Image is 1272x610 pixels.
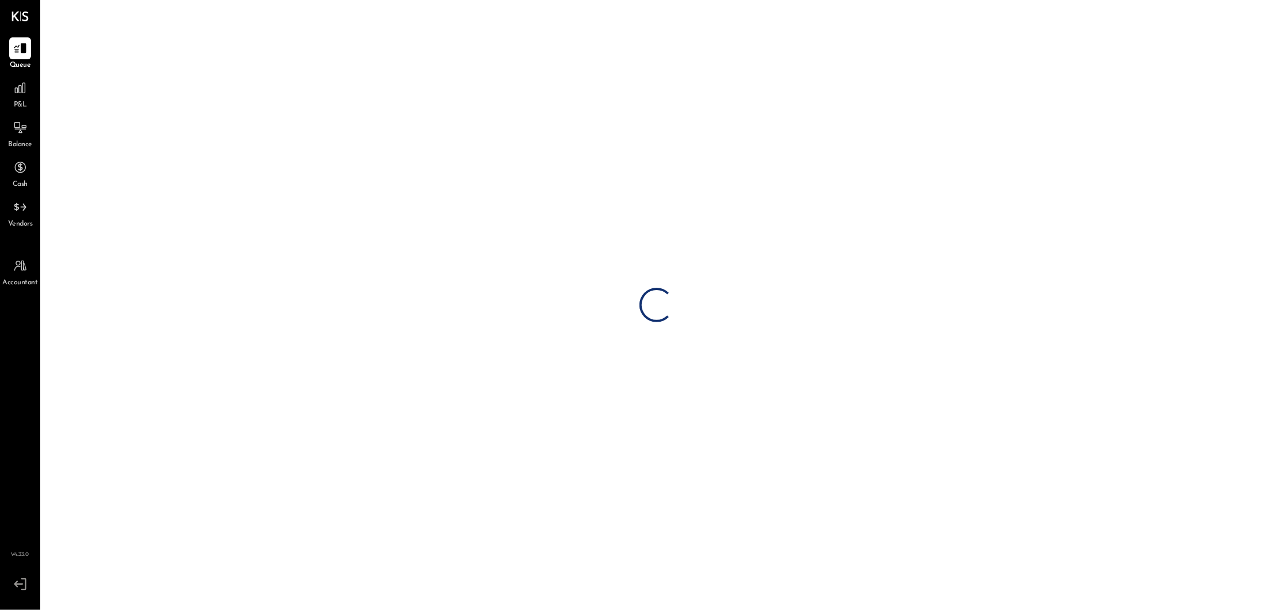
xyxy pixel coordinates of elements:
[8,219,33,230] span: Vendors
[8,140,32,150] span: Balance
[1,117,40,150] a: Balance
[1,196,40,230] a: Vendors
[1,77,40,110] a: P&L
[1,157,40,190] a: Cash
[3,278,38,288] span: Accountant
[14,100,27,110] span: P&L
[1,255,40,288] a: Accountant
[10,60,31,71] span: Queue
[13,180,28,190] span: Cash
[1,37,40,71] a: Queue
